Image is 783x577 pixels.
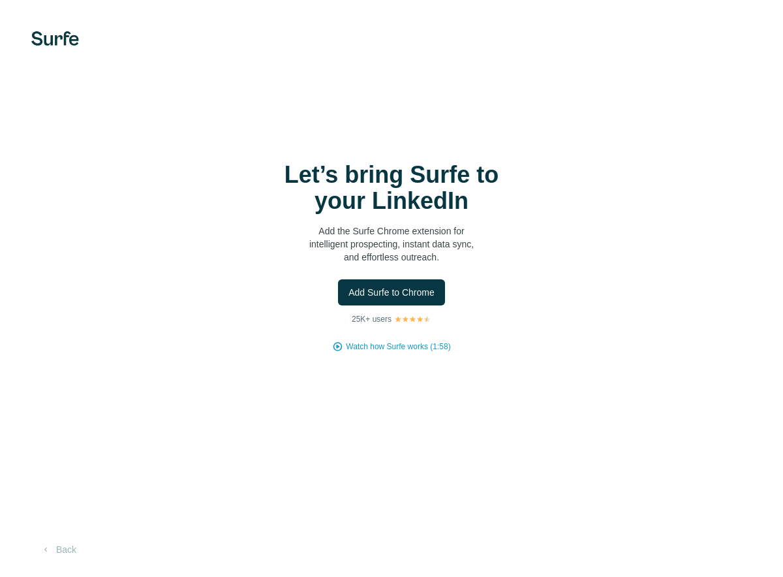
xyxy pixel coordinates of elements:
img: Surfe's logo [31,31,79,46]
img: Rating Stars [394,315,431,323]
button: Back [31,538,85,561]
span: Add Surfe to Chrome [348,286,435,299]
button: Add Surfe to Chrome [338,279,445,305]
p: 25K+ users [352,313,391,325]
button: Watch how Surfe works (1:58) [346,341,450,352]
h1: Let’s bring Surfe to your LinkedIn [261,162,522,214]
p: Add the Surfe Chrome extension for intelligent prospecting, instant data sync, and effortless out... [261,225,522,264]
